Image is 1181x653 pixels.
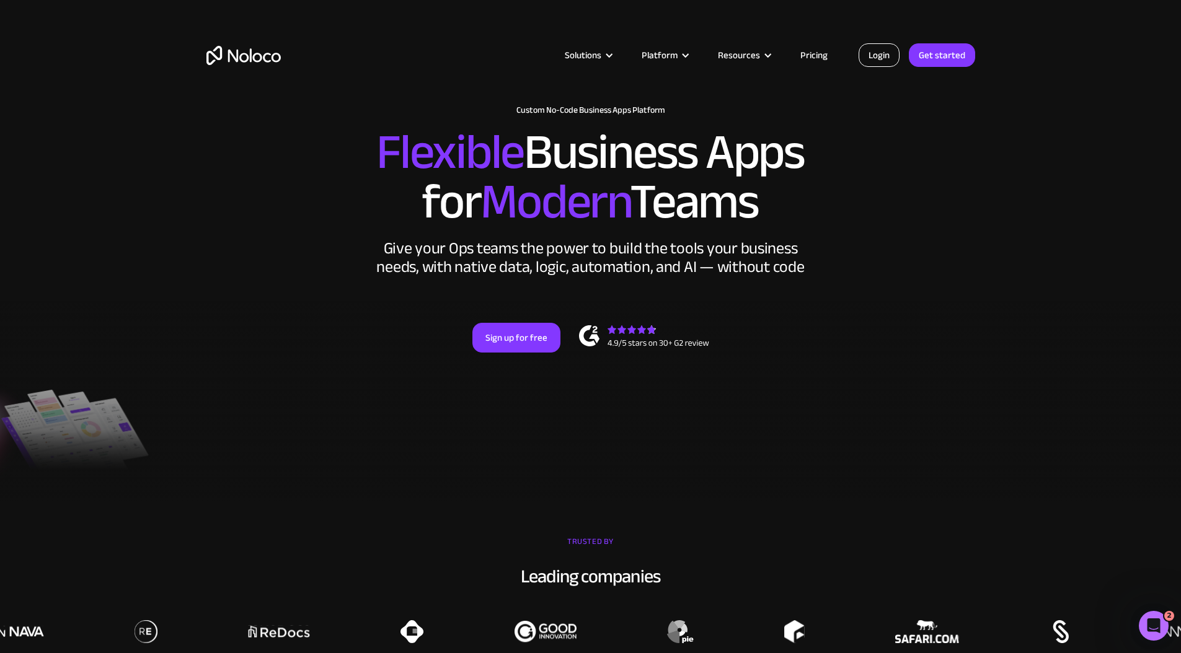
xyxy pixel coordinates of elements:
[909,43,975,67] a: Get started
[480,156,630,248] span: Modern
[1139,611,1169,641] iframe: Intercom live chat
[472,323,560,353] a: Sign up for free
[642,47,678,63] div: Platform
[859,43,900,67] a: Login
[374,239,808,276] div: Give your Ops teams the power to build the tools your business needs, with native data, logic, au...
[549,47,626,63] div: Solutions
[785,47,843,63] a: Pricing
[376,106,524,198] span: Flexible
[206,128,975,227] h2: Business Apps for Teams
[702,47,785,63] div: Resources
[565,47,601,63] div: Solutions
[206,46,281,65] a: home
[718,47,760,63] div: Resources
[626,47,702,63] div: Platform
[1164,611,1174,621] span: 2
